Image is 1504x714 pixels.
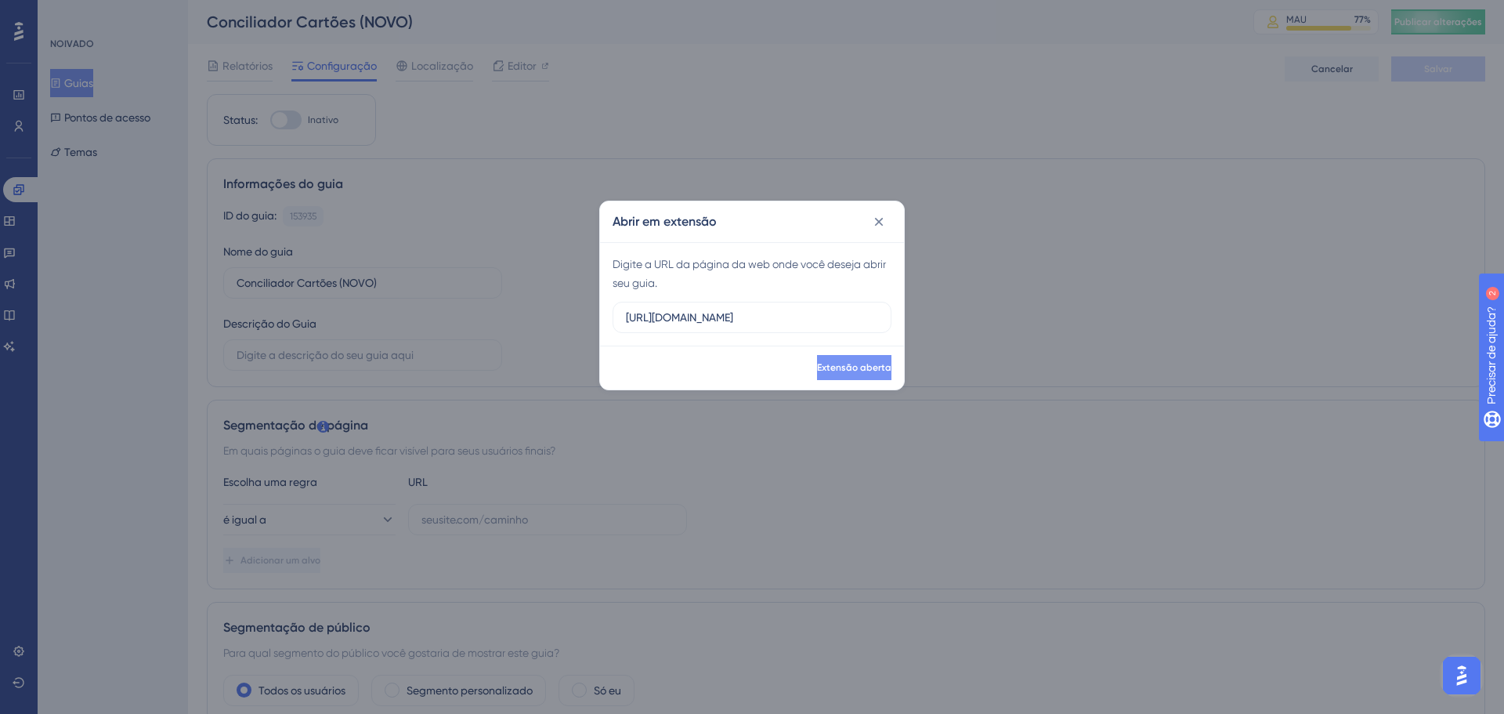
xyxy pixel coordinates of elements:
[37,7,135,19] font: Precisar de ajuda?
[626,309,878,326] input: URL
[817,362,891,373] font: Extensão aberta
[613,214,717,229] font: Abrir em extensão
[613,258,886,289] font: Digite a URL da página da web onde você deseja abrir seu guia.
[146,8,150,20] div: 2
[1438,652,1485,699] iframe: Iniciador do Assistente de IA do UserGuiding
